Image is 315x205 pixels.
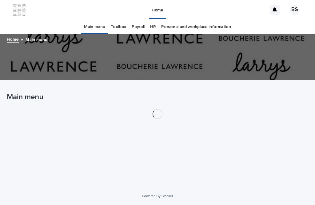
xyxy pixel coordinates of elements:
[132,20,145,34] a: Payroll
[290,5,300,15] div: BS
[150,20,156,34] a: HR
[84,20,105,34] a: Main menu
[12,4,26,16] img: ZpJWbK78RmCi9E4bZOpa
[161,20,231,34] a: Personal and workplace information
[7,35,19,43] a: Home
[110,20,126,34] a: Toolbox
[142,194,173,198] a: Powered By Stacker
[7,93,308,102] h1: Main menu
[26,36,47,43] p: Main menu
